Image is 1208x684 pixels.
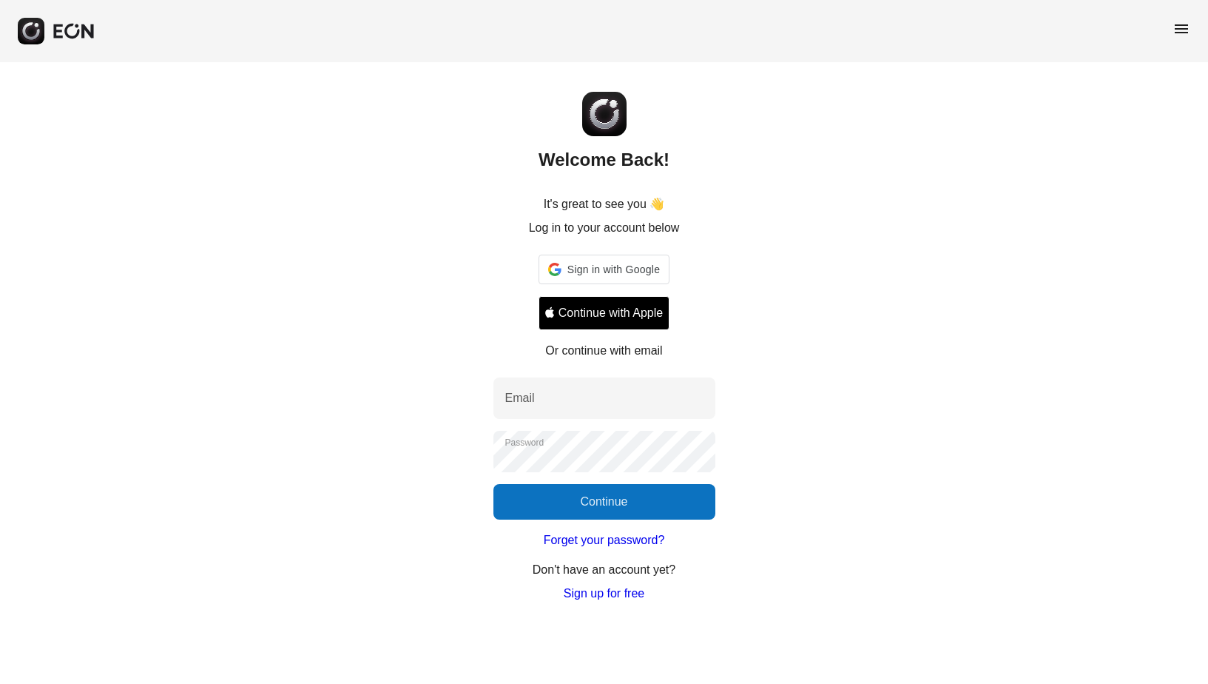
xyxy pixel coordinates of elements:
label: Password [505,437,544,449]
button: Continue [493,484,715,520]
span: menu [1172,20,1190,38]
h2: Welcome Back! [539,148,669,172]
a: Forget your password? [544,532,665,549]
div: Sign in with Google [539,255,669,284]
a: Sign up for free [564,585,644,603]
p: It's great to see you 👋 [544,195,665,213]
p: Log in to your account below [529,219,680,237]
p: Don't have an account yet? [533,561,675,579]
span: Sign in with Google [567,261,660,278]
label: Email [505,389,535,407]
button: Signin with apple ID [539,296,669,330]
p: Or continue with email [545,342,662,360]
